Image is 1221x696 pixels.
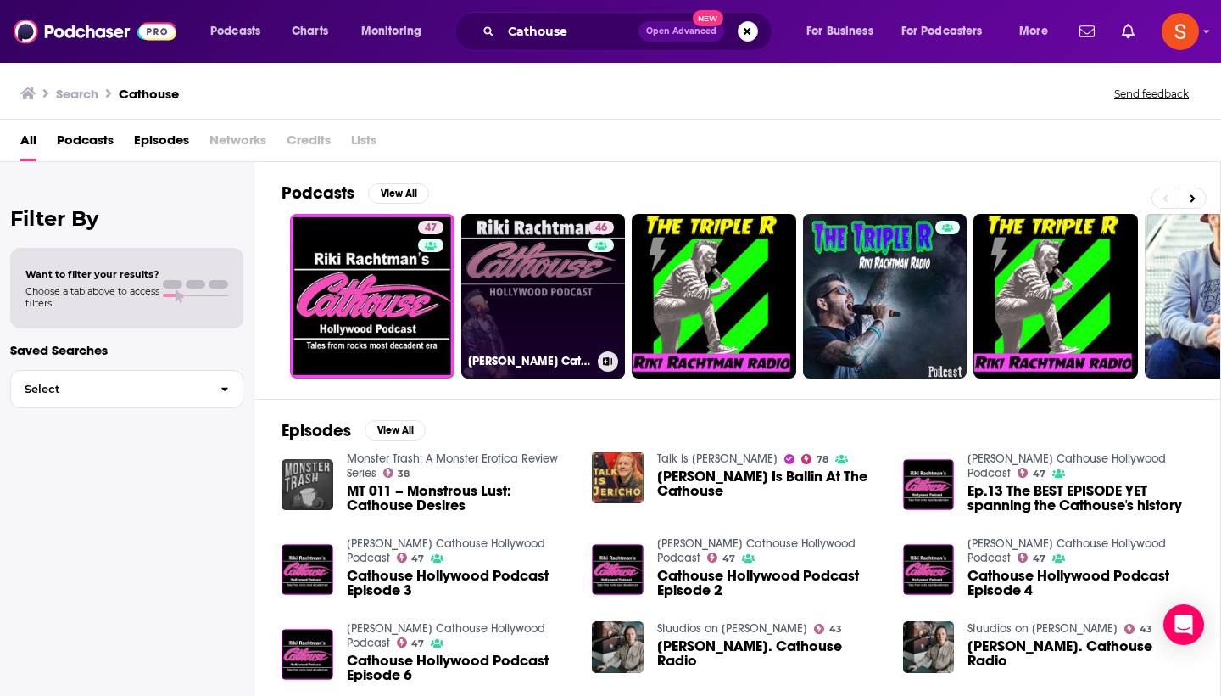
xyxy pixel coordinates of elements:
img: Cathouse Hollywood Podcast Episode 3 [282,544,333,596]
span: Networks [209,126,266,161]
span: [PERSON_NAME]. Cathouse Radio [967,639,1193,668]
a: EpisodesView All [282,420,426,441]
button: View All [365,420,426,441]
a: Cathouse Hollywood Podcast Episode 6 [347,654,572,682]
a: Show notifications dropdown [1115,17,1141,46]
img: Andres Oja. Cathouse Radio [903,621,955,673]
a: Riki Rachtman's Cathouse Hollywood Podcast [967,452,1166,480]
img: User Profile [1162,13,1199,50]
span: 43 [829,626,842,633]
input: Search podcasts, credits, & more... [501,18,638,45]
a: 47 [397,553,425,563]
a: 47 [290,214,454,379]
button: Select [10,370,243,408]
span: 43 [1140,626,1152,633]
a: 47 [707,553,735,563]
img: MT 011 – Monstrous Lust: Cathouse Desires [282,459,333,511]
span: 46 [595,220,607,237]
a: Riki Rachtman's Cathouse Hollywood Podcast [967,536,1166,565]
a: Cathouse Hollywood Podcast Episode 3 [347,569,572,598]
button: Show profile menu [1162,13,1199,50]
span: Monitoring [361,20,421,43]
span: [PERSON_NAME]. Cathouse Radio [657,639,883,668]
a: 43 [814,624,842,634]
div: Search podcasts, credits, & more... [471,12,789,51]
span: Credits [287,126,331,161]
p: Saved Searches [10,342,243,358]
a: MT 011 – Monstrous Lust: Cathouse Desires [347,484,572,513]
a: Stuudios on Andres Oja [657,621,807,636]
button: open menu [890,18,1007,45]
a: 47 [1017,553,1045,563]
img: Podchaser - Follow, Share and Rate Podcasts [14,15,176,48]
span: 38 [398,470,410,478]
button: Open AdvancedNew [638,21,724,42]
a: 46[PERSON_NAME] Cathouse Hollywood Podcast [461,214,626,379]
span: 47 [425,220,437,237]
a: Riki Rachtman's Cathouse Hollywood Podcast [347,621,545,650]
span: 47 [411,555,424,563]
a: PodcastsView All [282,182,429,204]
h2: Episodes [282,420,351,441]
a: Charts [281,18,338,45]
a: Talk Is Jericho [657,452,778,466]
a: Riki Rachtman's Cathouse Hollywood Podcast [657,536,856,565]
span: Charts [292,20,328,43]
span: 47 [1033,470,1045,478]
img: Riki Rachtman Is Ballin At The Cathouse [592,452,644,503]
a: Episodes [134,126,189,161]
h2: Podcasts [282,182,354,204]
a: Monster Trash: A Monster Erotica Review Series [347,452,558,480]
h3: Cathouse [119,86,179,102]
a: Cathouse Hollywood Podcast Episode 2 [657,569,883,598]
a: 78 [801,454,828,464]
span: Want to filter your results? [25,268,159,280]
a: Ep.13 The BEST EPISODE YET spanning the Cathouse's history [967,484,1193,513]
a: Stuudios on Andres Oja [967,621,1118,636]
h3: [PERSON_NAME] Cathouse Hollywood Podcast [468,354,591,368]
a: Podcasts [57,126,114,161]
a: Andres Oja. Cathouse Radio [967,639,1193,668]
span: All [20,126,36,161]
span: Choose a tab above to access filters. [25,285,159,309]
span: [PERSON_NAME] Is Ballin At The Cathouse [657,469,883,498]
a: 38 [383,468,410,478]
a: Andres Oja. Cathouse Radio [657,639,883,668]
a: Cathouse Hollywood Podcast Episode 4 [967,569,1193,598]
img: Cathouse Hollywood Podcast Episode 4 [903,544,955,596]
img: Cathouse Hollywood Podcast Episode 2 [592,544,644,596]
img: Cathouse Hollywood Podcast Episode 6 [282,629,333,681]
span: Logged in as sadie76317 [1162,13,1199,50]
button: View All [368,183,429,204]
img: Ep.13 The BEST EPISODE YET spanning the Cathouse's history [903,459,955,511]
button: Send feedback [1109,87,1194,101]
span: For Business [806,20,873,43]
span: For Podcasters [901,20,983,43]
button: open menu [1007,18,1069,45]
a: Riki Rachtman Is Ballin At The Cathouse [657,469,883,498]
span: 47 [411,640,424,648]
button: open menu [349,18,443,45]
a: 43 [1124,624,1152,634]
div: Open Intercom Messenger [1163,604,1204,645]
span: Open Advanced [646,27,716,36]
img: Andres Oja. Cathouse Radio [592,621,644,673]
span: 47 [722,555,735,563]
a: 47 [1017,468,1045,478]
span: Podcasts [210,20,260,43]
